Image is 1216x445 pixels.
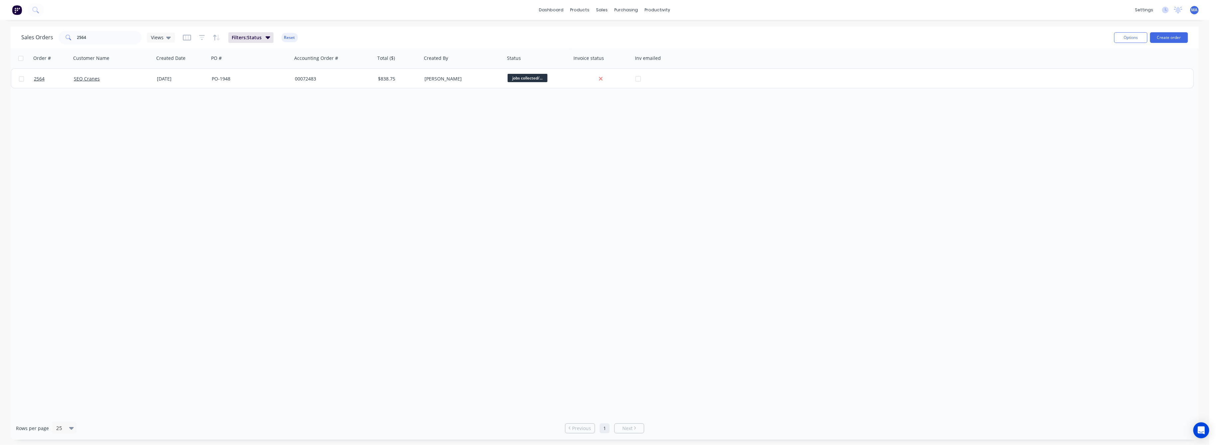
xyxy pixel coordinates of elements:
[34,75,45,82] span: 2564
[157,75,206,82] div: [DATE]
[294,55,338,62] div: Accounting Order #
[567,5,593,15] div: products
[232,34,262,41] span: Filters: Status
[16,425,49,432] span: Rows per page
[21,34,53,41] h1: Sales Orders
[156,55,185,62] div: Created Date
[1132,5,1157,15] div: settings
[622,425,633,432] span: Next
[425,75,498,82] div: [PERSON_NAME]
[12,5,22,15] img: Factory
[1114,32,1148,43] button: Options
[34,69,74,89] a: 2564
[228,32,274,43] button: Filters:Status
[642,5,674,15] div: productivity
[572,425,591,432] span: Previous
[424,55,448,62] div: Created By
[377,55,395,62] div: Total ($)
[600,423,610,433] a: Page 1 is your current page
[378,75,417,82] div: $838.75
[1191,7,1198,13] span: MA
[507,55,521,62] div: Status
[74,75,100,82] a: SEQ Cranes
[611,5,642,15] div: purchasing
[211,55,222,62] div: PO #
[77,31,142,44] input: Search...
[282,33,298,42] button: Reset
[593,5,611,15] div: sales
[573,55,604,62] div: Invoice status
[536,5,567,15] a: dashboard
[508,74,547,82] span: jobs collected/...
[565,425,595,432] a: Previous page
[295,75,369,82] div: 00072483
[212,75,286,82] div: PO-1948
[1150,32,1188,43] button: Create order
[1193,422,1209,438] div: Open Intercom Messenger
[635,55,661,62] div: Inv emailed
[33,55,51,62] div: Order #
[615,425,644,432] a: Next page
[73,55,109,62] div: Customer Name
[151,34,164,41] span: Views
[562,423,647,433] ul: Pagination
